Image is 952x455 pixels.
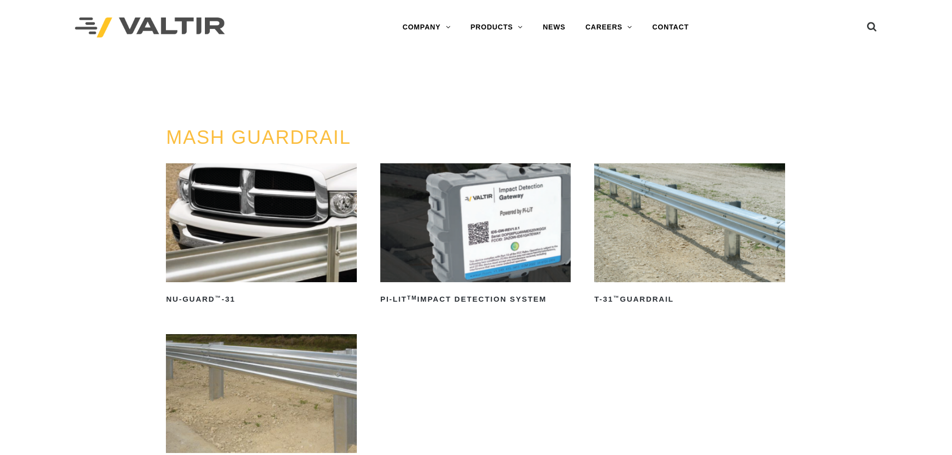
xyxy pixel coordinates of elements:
[75,17,225,38] img: Valtir
[533,17,575,37] a: NEWS
[594,163,785,307] a: T-31™Guardrail
[215,295,221,301] sup: ™
[575,17,642,37] a: CAREERS
[594,291,785,307] h2: T-31 Guardrail
[392,17,460,37] a: COMPANY
[613,295,620,301] sup: ™
[407,295,417,301] sup: TM
[642,17,699,37] a: CONTACT
[380,291,571,307] h2: PI-LIT Impact Detection System
[460,17,533,37] a: PRODUCTS
[380,163,571,307] a: PI-LITTMImpact Detection System
[166,163,356,307] a: NU-GUARD™-31
[166,291,356,307] h2: NU-GUARD -31
[166,127,351,148] a: MASH GUARDRAIL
